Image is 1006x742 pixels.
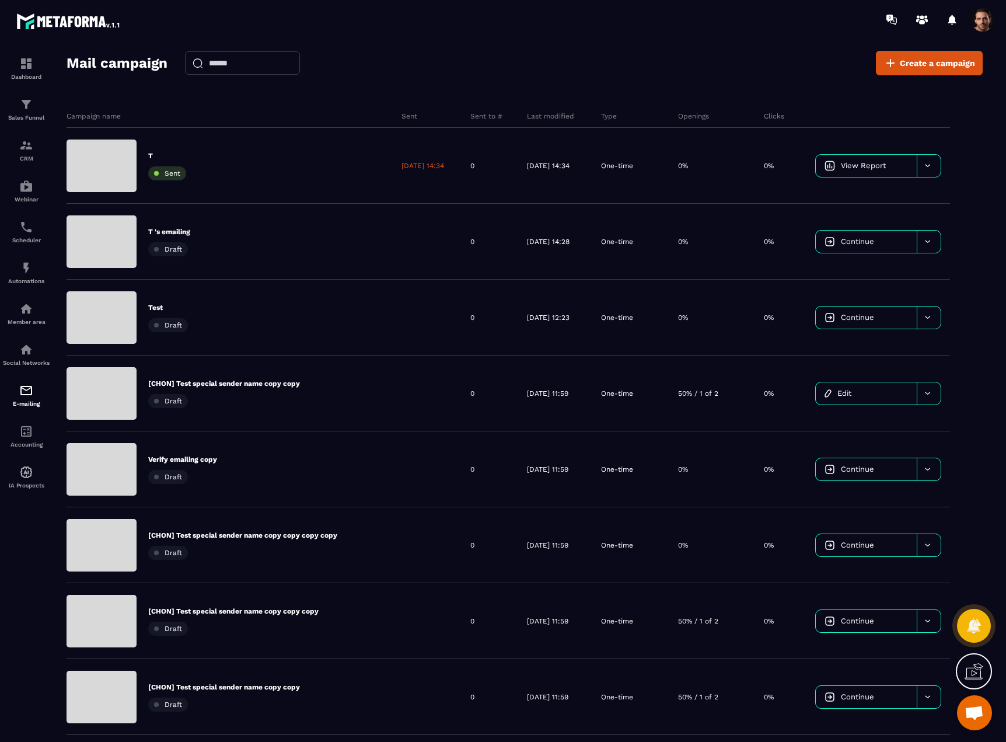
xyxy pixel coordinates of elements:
[16,11,121,32] img: logo
[470,389,474,398] p: 0
[3,89,50,130] a: formationformationSales Funnel
[3,400,50,407] p: E-mailing
[841,616,874,625] span: Continue
[876,51,983,75] a: Create a campaign
[957,695,992,730] a: Mở cuộc trò chuyện
[816,155,917,177] a: View Report
[3,360,50,366] p: Social Networks
[148,379,300,388] p: [CHON] Test special sender name copy copy
[165,549,182,557] span: Draft
[19,302,33,316] img: automations
[3,441,50,448] p: Accounting
[825,464,835,475] img: icon
[601,112,617,121] p: Type
[527,541,568,550] p: [DATE] 11:59
[3,293,50,334] a: automationsautomationsMember area
[764,112,784,121] p: Clicks
[678,465,688,474] p: 0%
[841,692,874,701] span: Continue
[678,237,688,246] p: 0%
[3,170,50,211] a: automationsautomationsWebinar
[3,196,50,203] p: Webinar
[165,245,182,253] span: Draft
[3,482,50,489] p: IA Prospects
[527,389,568,398] p: [DATE] 11:59
[401,112,417,121] p: Sent
[3,114,50,121] p: Sales Funnel
[3,211,50,252] a: schedulerschedulerScheduler
[825,312,835,323] img: icon
[527,465,568,474] p: [DATE] 11:59
[3,416,50,457] a: accountantaccountantAccounting
[401,161,444,170] p: [DATE] 14:34
[764,692,774,702] p: 0%
[601,616,633,626] p: One-time
[67,112,121,121] p: Campaign name
[841,161,886,170] span: View Report
[764,616,774,626] p: 0%
[3,74,50,80] p: Dashboard
[841,465,874,473] span: Continue
[470,616,474,626] p: 0
[601,692,633,702] p: One-time
[841,237,874,246] span: Continue
[19,343,33,357] img: social-network
[19,424,33,438] img: accountant
[764,161,774,170] p: 0%
[837,389,851,398] span: Edit
[3,334,50,375] a: social-networksocial-networkSocial Networks
[3,252,50,293] a: automationsautomationsAutomations
[470,112,502,121] p: Sent to #
[19,261,33,275] img: automations
[527,692,568,702] p: [DATE] 11:59
[841,541,874,549] span: Continue
[900,57,975,69] span: Create a campaign
[3,155,50,162] p: CRM
[470,465,474,474] p: 0
[764,237,774,246] p: 0%
[470,161,474,170] p: 0
[764,313,774,322] p: 0%
[825,616,835,626] img: icon
[601,541,633,550] p: One-time
[678,541,688,550] p: 0%
[527,313,570,322] p: [DATE] 12:23
[825,540,835,551] img: icon
[825,692,835,702] img: icon
[165,321,182,329] span: Draft
[816,231,917,253] a: Continue
[148,227,190,236] p: T 's emailing
[470,237,474,246] p: 0
[19,57,33,71] img: formation
[678,616,718,626] p: 50% / 1 of 2
[148,607,319,616] p: [CHON] Test special sender name copy copy copy
[148,303,188,312] p: Test
[816,382,917,405] a: Edit
[165,625,182,633] span: Draft
[841,313,874,322] span: Continue
[601,237,633,246] p: One-time
[165,169,180,177] span: Sent
[148,455,217,464] p: Verify emailing copy
[19,179,33,193] img: automations
[764,389,774,398] p: 0%
[764,541,774,550] p: 0%
[165,473,182,481] span: Draft
[527,161,570,170] p: [DATE] 14:34
[825,236,835,247] img: icon
[601,161,633,170] p: One-time
[19,465,33,479] img: automations
[470,692,474,702] p: 0
[19,384,33,398] img: email
[19,97,33,112] img: formation
[816,686,917,708] a: Continue
[601,389,633,398] p: One-time
[816,458,917,480] a: Continue
[678,112,709,121] p: Openings
[816,534,917,556] a: Continue
[816,610,917,632] a: Continue
[3,237,50,243] p: Scheduler
[527,237,570,246] p: [DATE] 14:28
[19,138,33,152] img: formation
[816,306,917,329] a: Continue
